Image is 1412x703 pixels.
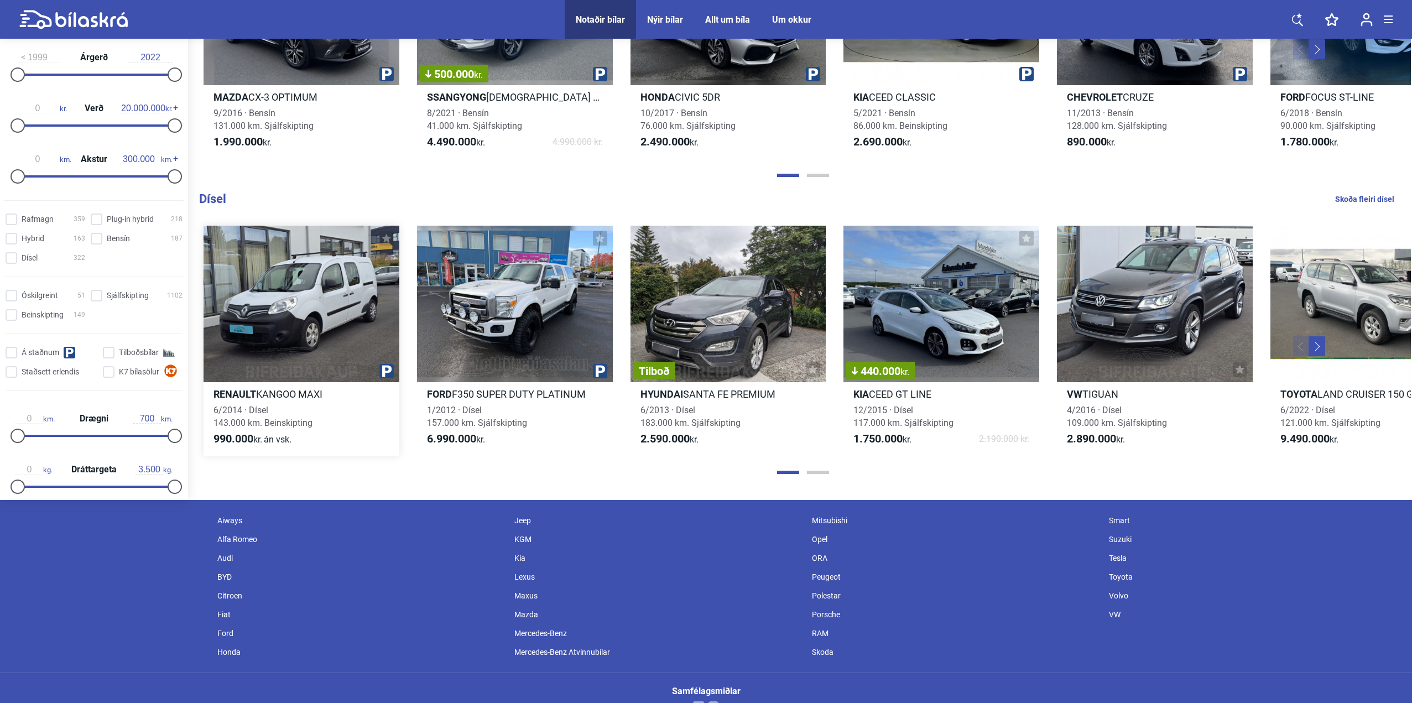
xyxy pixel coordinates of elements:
[425,69,483,80] span: 500.000
[853,91,869,103] b: Kia
[631,388,826,400] h2: SANTA FE PREMIUM
[631,226,826,456] a: TilboðHyundaiSANTA FE PREMIUM6/2013 · Dísel183.000 km. Sjálfskipting2.590.000kr.
[806,643,1104,662] div: Skoda
[107,213,154,225] span: Plug-in hybrid
[74,309,85,321] span: 149
[121,103,173,113] span: kr.
[22,290,58,301] span: Óskilgreint
[107,233,130,244] span: Bensín
[1067,135,1107,148] b: 890.000
[22,233,44,244] span: Hybrid
[69,465,119,474] span: Dráttargeta
[576,14,625,25] div: Notaðir bílar
[78,155,110,164] span: Akstur
[213,432,253,445] b: 990.000
[119,366,159,378] span: K7 bílasölur
[204,91,399,103] h2: CX-3 OPTIMUM
[807,471,829,474] button: Page 2
[853,135,903,148] b: 2.690.000
[777,471,799,474] button: Page 1
[843,388,1039,400] h2: CEED GT LINE
[22,347,59,358] span: Á staðnum
[427,388,452,400] b: Ford
[1309,336,1325,356] button: Next
[213,405,312,428] span: 6/2014 · Dísel 143.000 km. Beinskipting
[213,388,256,400] b: Renault
[1335,192,1394,206] a: Skoða fleiri dísel
[136,465,173,475] span: kg.
[213,136,272,149] span: kr.
[213,91,248,103] b: Mazda
[647,14,683,25] a: Nýir bílar
[509,511,806,530] div: Jeep
[853,433,911,446] span: kr.
[82,104,106,113] span: Verð
[806,624,1104,643] div: RAM
[212,643,509,662] div: Honda
[22,309,64,321] span: Beinskipting
[74,213,85,225] span: 359
[417,388,613,400] h2: F350 SUPER DUTY PLATINUM
[107,290,149,301] span: Sjálfskipting
[1067,433,1125,446] span: kr.
[1280,433,1338,446] span: kr.
[74,233,85,244] span: 163
[213,135,263,148] b: 1.990.000
[900,367,909,377] span: kr.
[15,465,53,475] span: kg.
[427,108,522,131] span: 8/2021 · Bensín 41.000 km. Sjálfskipting
[204,226,399,456] a: RenaultKANGOO MAXI6/2014 · Dísel143.000 km. Beinskipting990.000kr.
[212,624,509,643] div: Ford
[204,388,399,400] h2: KANGOO MAXI
[777,174,799,177] button: Page 1
[640,388,683,400] b: Hyundai
[119,347,159,358] span: Tilboðsbílar
[1280,108,1375,131] span: 6/2018 · Bensín 90.000 km. Sjálfskipting
[15,103,67,113] span: kr.
[427,433,485,446] span: kr.
[806,549,1104,567] div: ORA
[1067,405,1167,428] span: 4/2016 · Dísel 109.000 km. Sjálfskipting
[427,135,476,148] b: 4.490.000
[1103,605,1401,624] div: VW
[553,136,603,149] span: 4.990.000 kr.
[509,605,806,624] div: Mazda
[639,366,670,377] span: Tilboð
[631,91,826,103] h2: CIVIC 5DR
[77,414,111,423] span: Drægni
[1057,91,1253,103] h2: CRUZE
[171,213,183,225] span: 218
[117,154,173,164] span: km.
[640,108,736,131] span: 10/2017 · Bensín 76.000 km. Sjálfskipting
[427,405,527,428] span: 1/2012 · Dísel 157.000 km. Sjálfskipting
[853,136,911,149] span: kr.
[806,586,1104,605] div: Polestar
[212,511,509,530] div: Aiways
[427,432,476,445] b: 6.990.000
[705,14,750,25] a: Allt um bíla
[772,14,811,25] div: Um okkur
[509,586,806,605] div: Maxus
[509,624,806,643] div: Mercedes-Benz
[427,136,485,149] span: kr.
[806,567,1104,586] div: Peugeot
[1067,108,1167,131] span: 11/2013 · Bensín 128.000 km. Sjálfskipting
[1103,530,1401,549] div: Suzuki
[212,549,509,567] div: Audi
[15,414,55,424] span: km.
[979,433,1029,446] span: 2.190.000 kr.
[213,108,314,131] span: 9/2016 · Bensín 131.000 km. Sjálfskipting
[807,174,829,177] button: Page 2
[1361,13,1373,27] img: user-login.svg
[212,567,509,586] div: BYD
[843,91,1039,103] h2: CEED CLASSIC
[74,252,85,264] span: 322
[806,605,1104,624] div: Porsche
[1280,135,1330,148] b: 1.780.000
[853,432,903,445] b: 1.750.000
[1280,405,1380,428] span: 6/2022 · Dísel 121.000 km. Sjálfskipting
[1103,586,1401,605] div: Volvo
[1280,388,1317,400] b: Toyota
